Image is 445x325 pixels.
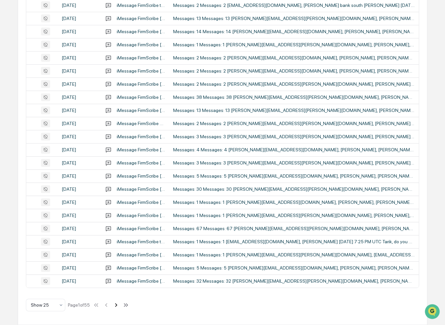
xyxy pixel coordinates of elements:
[173,147,415,152] div: Messages: 4 Messages: 4 [PERSON_NAME][EMAIL_ADDRESS][DOMAIN_NAME], [PERSON_NAME], [PERSON_NAME], ...
[62,16,97,21] div: [DATE]
[62,239,97,244] div: [DATE]
[117,252,165,257] div: iMessage FirmScribe [PERSON_NAME].smithaddicusadvisors.coms Conversation with [DOMAIN_NAME] 1 Mes...
[14,50,26,62] img: 8933085812038_c878075ebb4cc5468115_72.jpg
[30,50,108,56] div: Start new chat
[54,89,57,94] span: •
[117,134,165,139] div: iMessage FirmScribe [PERSON_NAME].kellyaddicusadvisors.coms Conversation with [PERSON_NAME] Danis...
[173,95,415,100] div: Messages: 38 Messages: 38 [PERSON_NAME][EMAIL_ADDRESS][PERSON_NAME][DOMAIN_NAME], [PERSON_NAME], ...
[68,302,90,308] div: Page 1 of 55
[173,81,415,87] div: Messages: 2 Messages: 2 [PERSON_NAME][EMAIL_ADDRESS][PERSON_NAME][DOMAIN_NAME], [PERSON_NAME], [P...
[173,173,415,179] div: Messages: 5 Messages: 5 [PERSON_NAME][EMAIL_ADDRESS][DOMAIN_NAME], [PERSON_NAME], [PERSON_NAME], ...
[62,108,97,113] div: [DATE]
[46,162,79,167] a: Powered byPylon
[7,50,18,62] img: 1746055101610-c473b297-6a78-478c-a979-82029cc54cd1
[48,135,53,140] div: 🗄️
[117,55,165,60] div: iMessage FirmScribe [PERSON_NAME].porteraddicusadvisors.coms Conversation with [PERSON_NAME] [PER...
[117,29,165,34] div: iMessage FirmScribe [PERSON_NAME].porteraddicusadvisors.coms Conversation with [PERSON_NAME] [PER...
[7,100,17,111] img: Jack Rasmussen
[173,265,415,271] div: Messages: 5 Messages: 5 [PERSON_NAME][EMAIL_ADDRESS][DOMAIN_NAME], [PERSON_NAME], [PERSON_NAME], ...
[117,68,165,74] div: iMessage FirmScribe [PERSON_NAME].porteraddicusadvisors.coms Conversation with [PERSON_NAME] [PER...
[173,55,415,60] div: Messages: 2 Messages: 2 [PERSON_NAME][EMAIL_ADDRESS][DOMAIN_NAME], [PERSON_NAME], [PERSON_NAME], ...
[117,16,165,21] div: iMessage FirmScribe [PERSON_NAME].kellyaddicusadvisors.coms Conversation with [PERSON_NAME] [PERS...
[117,3,165,8] div: iMessage FirmScribe tarikaddicusadvisors.coms Conversation with [PERSON_NAME] bank south [PERSON_...
[117,226,165,231] div: iMessage FirmScribe [PERSON_NAME].kellyaddicusadvisors.coms Conversation with [PERSON_NAME] [PERS...
[117,95,165,100] div: iMessage FirmScribe [PERSON_NAME].kellyaddicusadvisors.coms Conversation with [PERSON_NAME] [PERS...
[7,147,12,152] div: 🔎
[62,252,97,257] div: [DATE]
[62,42,97,47] div: [DATE]
[62,29,97,34] div: [DATE]
[173,29,415,34] div: Messages: 14 Messages: 14 [PERSON_NAME][EMAIL_ADDRESS][DOMAIN_NAME], [PERSON_NAME], [PERSON_NAME]...
[117,81,165,87] div: iMessage FirmScribe [PERSON_NAME].kellyaddicusadvisors.coms Conversation with [PERSON_NAME] Danis...
[173,3,415,8] div: Messages: 2 Messages: 2 [EMAIL_ADDRESS][DOMAIN_NAME], [PERSON_NAME] bank south [PERSON_NAME] [DAT...
[13,107,18,112] img: 1746055101610-c473b297-6a78-478c-a979-82029cc54cd1
[20,89,53,94] span: [PERSON_NAME]
[62,213,97,218] div: [DATE]
[7,83,17,93] img: Jack Rasmussen
[62,173,97,179] div: [DATE]
[4,131,45,143] a: 🖐️Preclearance
[117,265,165,271] div: iMessage FirmScribe [PERSON_NAME].porteraddicusadvisors.coms Conversation with [PERSON_NAME] [PER...
[62,3,97,8] div: [DATE]
[173,121,415,126] div: Messages: 2 Messages: 2 [PERSON_NAME][EMAIL_ADDRESS][PERSON_NAME][DOMAIN_NAME], [PERSON_NAME] [DA...
[117,200,165,205] div: iMessage FirmScribe [PERSON_NAME].porteraddicusadvisors.coms Conversation with [PERSON_NAME] [PER...
[62,121,97,126] div: [DATE]
[13,134,42,141] span: Preclearance
[58,89,71,94] span: [DATE]
[7,135,12,140] div: 🖐️
[173,16,415,21] div: Messages: 13 Messages: 13 [PERSON_NAME][EMAIL_ADDRESS][PERSON_NAME][DOMAIN_NAME], [PERSON_NAME], ...
[173,134,415,139] div: Messages: 3 Messages: 3 [PERSON_NAME][EMAIL_ADDRESS][PERSON_NAME][DOMAIN_NAME], [PERSON_NAME], [P...
[173,213,415,218] div: Messages: 1 Messages: 1 [PERSON_NAME][EMAIL_ADDRESS][PERSON_NAME][DOMAIN_NAME], [PERSON_NAME], [P...
[62,200,97,205] div: [DATE]
[62,81,97,87] div: [DATE]
[117,278,165,284] div: iMessage FirmScribe [PERSON_NAME].kellyaddicusadvisors.coms Conversation with [PERSON_NAME] [PERS...
[30,56,90,62] div: We're available if you need us!
[117,239,165,244] div: iMessage FirmScribe tarikaddicusadvisors.coms Conversation with [PERSON_NAME] 1 Message
[54,134,81,141] span: Attestations
[117,213,165,218] div: iMessage FirmScribe [PERSON_NAME].kellyaddicusadvisors.coms Conversation with [PERSON_NAME] [PERS...
[58,107,71,112] span: [DATE]
[62,160,97,165] div: [DATE]
[45,131,84,143] a: 🗄️Attestations
[173,186,415,192] div: Messages: 30 Messages: 30 [PERSON_NAME][EMAIL_ADDRESS][PERSON_NAME][DOMAIN_NAME], [PERSON_NAME], ...
[62,55,97,60] div: [DATE]
[62,186,97,192] div: [DATE]
[4,144,44,156] a: 🔎Data Lookup
[424,303,442,321] iframe: Open customer support
[173,252,415,257] div: Messages: 1 Messages: 1 [PERSON_NAME][EMAIL_ADDRESS][PERSON_NAME][DOMAIN_NAME], [EMAIL_ADDRESS][D...
[62,95,97,100] div: [DATE]
[62,147,97,152] div: [DATE]
[54,107,57,112] span: •
[117,160,165,165] div: iMessage FirmScribe [PERSON_NAME].quarlesaddicusadvisors.coms Conversation with [PERSON_NAME] 3 M...
[7,13,119,24] p: How can we help?
[117,147,165,152] div: iMessage FirmScribe [PERSON_NAME].porteraddicusadvisors.coms Conversation with [PERSON_NAME] [PER...
[62,68,97,74] div: [DATE]
[62,278,97,284] div: [DATE]
[62,265,97,271] div: [DATE]
[102,71,119,79] button: See all
[117,108,165,113] div: iMessage FirmScribe [PERSON_NAME].kellyaddicusadvisors.coms Conversation with [PERSON_NAME] [PERS...
[173,278,415,284] div: Messages: 32 Messages: 32 [PERSON_NAME][EMAIL_ADDRESS][PERSON_NAME][DOMAIN_NAME], [PERSON_NAME], ...
[7,73,44,78] div: Past conversations
[13,146,41,153] span: Data Lookup
[20,107,53,112] span: [PERSON_NAME]
[173,42,415,47] div: Messages: 1 Messages: 1 [PERSON_NAME][EMAIL_ADDRESS][PERSON_NAME][DOMAIN_NAME], [PERSON_NAME], [P...
[173,68,415,74] div: Messages: 2 Messages: 2 [PERSON_NAME][EMAIL_ADDRESS][DOMAIN_NAME], [PERSON_NAME], [PERSON_NAME], ...
[117,42,165,47] div: iMessage FirmScribe [PERSON_NAME].kellyaddicusadvisors.coms Conversation with [PERSON_NAME] [PERS...
[65,162,79,167] span: Pylon
[117,121,165,126] div: iMessage FirmScribe matt.adamsweareaddicus.coms Conversation with [PERSON_NAME] 2 Messages
[173,160,415,165] div: Messages: 3 Messages: 3 [PERSON_NAME][EMAIL_ADDRESS][PERSON_NAME][DOMAIN_NAME], [PERSON_NAME] [DA...
[62,226,97,231] div: [DATE]
[117,186,165,192] div: iMessage FirmScribe [PERSON_NAME].kellyaddicusadvisors.coms Conversation with [PERSON_NAME] [PERS...
[111,52,119,60] button: Start new chat
[62,134,97,139] div: [DATE]
[117,173,165,179] div: iMessage FirmScribe [PERSON_NAME].porteraddicusadvisors.coms Conversation with [PERSON_NAME] [PER...
[173,200,415,205] div: Messages: 1 Messages: 1 [PERSON_NAME][EMAIL_ADDRESS][DOMAIN_NAME], [PERSON_NAME], [PERSON_NAME], ...
[173,226,415,231] div: Messages: 67 Messages: 67 [PERSON_NAME][EMAIL_ADDRESS][PERSON_NAME][DOMAIN_NAME], [PERSON_NAME], ...
[173,239,415,244] div: Messages: 1 Messages: 1 [EMAIL_ADDRESS][DOMAIN_NAME], [PERSON_NAME] [DATE] 7:25 PM UTC Tarik, do ...
[13,89,18,95] img: 1746055101610-c473b297-6a78-478c-a979-82029cc54cd1
[173,108,415,113] div: Messages: 13 Messages: 13 [PERSON_NAME][EMAIL_ADDRESS][PERSON_NAME][DOMAIN_NAME], [PERSON_NAME], ...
